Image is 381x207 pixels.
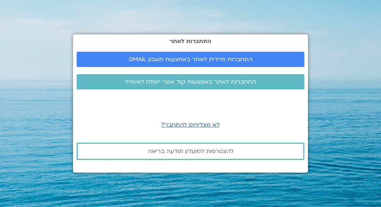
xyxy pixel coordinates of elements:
h2: התחברות לאתר [77,38,304,45]
span: התחברות מיידית לאתר באמצעות חשבון GMAIL [129,56,253,63]
a: להצטרפות למועדון תודעה בריאה [77,143,304,160]
a: התחברות לאתר באמצעות קוד אשר יישלח לאימייל [77,74,304,89]
span: התחברות לאתר באמצעות קוד אשר יישלח לאימייל [125,79,256,85]
a: לא מצליחים להתחבר? [161,121,220,129]
a: התחברות מיידית לאתר באמצעות חשבון GMAIL [77,52,304,67]
span: להצטרפות למועדון תודעה בריאה [148,148,234,155]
